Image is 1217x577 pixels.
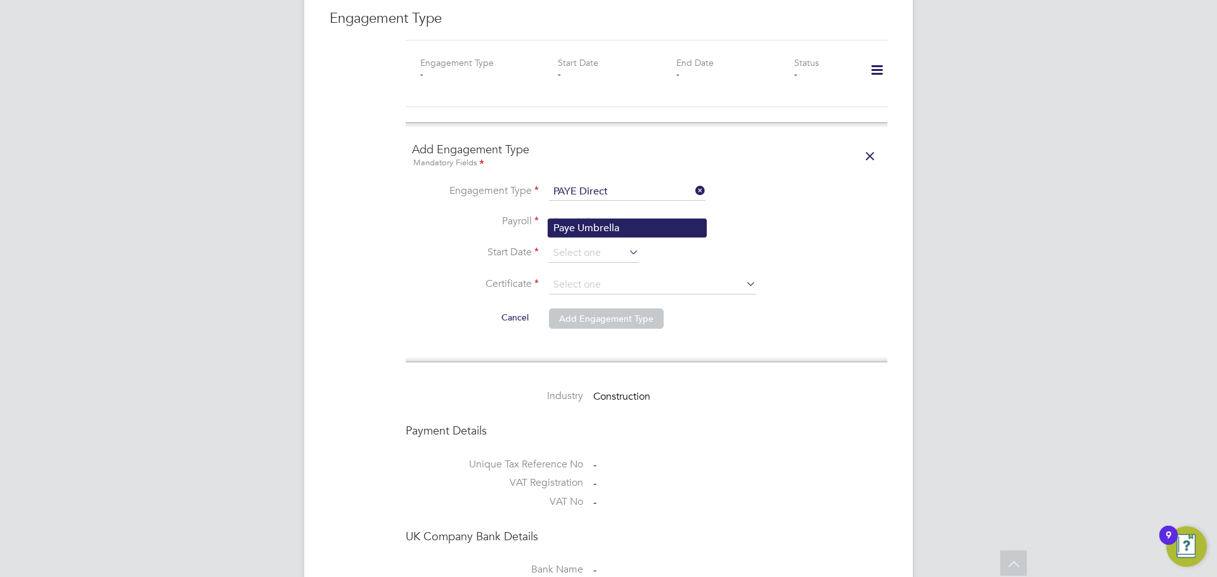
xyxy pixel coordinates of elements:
[412,277,539,291] label: Certificate
[549,244,639,263] input: Select one
[558,68,676,80] div: -
[412,156,881,170] div: Mandatory Fields
[549,276,756,295] input: Select one
[420,68,538,80] div: -
[412,184,539,198] label: Engagement Type
[491,307,539,327] button: Cancel
[593,390,650,403] span: Construction
[593,564,596,576] span: -
[549,213,705,231] input: Search for...
[558,57,598,68] label: Start Date
[412,246,539,259] label: Start Date
[420,57,494,68] label: Engagement Type
[676,68,794,80] div: -
[406,529,887,543] h4: UK Company Bank Details
[412,215,539,228] label: Payroll
[549,308,664,329] button: Add Engagement Type
[593,477,596,490] span: -
[330,10,887,28] h3: Engagement Type
[549,183,705,201] input: Select one
[412,142,881,170] h4: Add Engagement Type
[406,458,583,471] label: Unique Tax Reference No
[406,563,583,576] label: Bank Name
[406,423,887,438] h4: Payment Details
[548,219,706,238] li: Paye Umbrella
[1166,535,1171,552] div: 9
[406,390,583,403] label: Industry
[406,476,583,490] label: VAT Registration
[406,495,583,509] label: VAT No
[794,57,819,68] label: Status
[794,68,853,80] div: -
[593,459,596,471] span: -
[1166,526,1207,567] button: Open Resource Center, 9 new notifications
[593,496,596,509] span: -
[676,57,714,68] label: End Date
